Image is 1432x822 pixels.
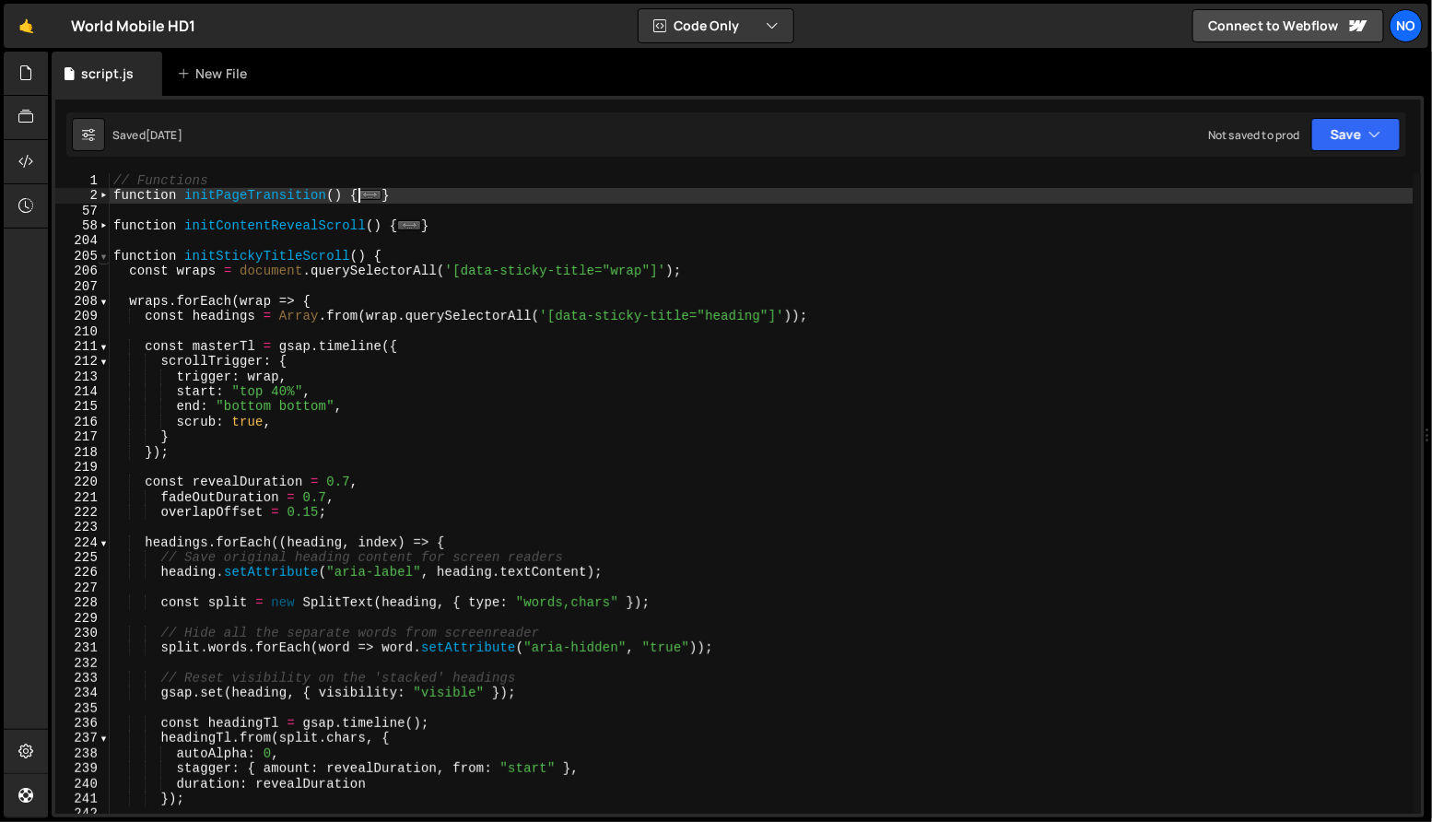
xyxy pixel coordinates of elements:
div: 210 [55,324,110,339]
div: 233 [55,671,110,686]
div: 58 [55,218,110,233]
div: 212 [55,354,110,369]
div: 226 [55,565,110,580]
div: 229 [55,611,110,626]
button: Code Only [639,9,793,42]
div: 221 [55,490,110,505]
div: 242 [55,806,110,821]
div: 2 [55,188,110,203]
div: 205 [55,249,110,264]
span: ... [358,190,381,200]
a: 🤙 [4,4,49,48]
div: 238 [55,746,110,761]
div: 239 [55,761,110,776]
div: 220 [55,475,110,489]
div: 237 [55,731,110,746]
div: 204 [55,233,110,248]
div: 225 [55,550,110,565]
span: ... [397,220,421,230]
div: script.js [81,65,134,83]
div: World Mobile HD1 [71,15,196,37]
div: Not saved to prod [1208,127,1300,143]
div: 217 [55,429,110,444]
div: 240 [55,777,110,792]
div: 227 [55,581,110,595]
div: 234 [55,686,110,700]
div: 208 [55,294,110,309]
div: 218 [55,445,110,460]
div: 231 [55,640,110,655]
div: 206 [55,264,110,278]
div: 1 [55,173,110,188]
button: Save [1311,118,1401,151]
div: 211 [55,339,110,354]
a: Connect to Webflow [1192,9,1384,42]
div: 230 [55,626,110,640]
div: 222 [55,505,110,520]
div: 241 [55,792,110,806]
div: 228 [55,595,110,610]
div: 216 [55,415,110,429]
div: 232 [55,656,110,671]
div: 207 [55,279,110,294]
div: 215 [55,399,110,414]
div: 219 [55,460,110,475]
a: No [1390,9,1423,42]
div: [DATE] [146,127,182,143]
div: 224 [55,535,110,550]
div: 214 [55,384,110,399]
div: Saved [112,127,182,143]
div: 236 [55,716,110,731]
div: 235 [55,701,110,716]
div: 209 [55,309,110,323]
div: New File [177,65,254,83]
div: 213 [55,370,110,384]
div: 57 [55,204,110,218]
div: 223 [55,520,110,534]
